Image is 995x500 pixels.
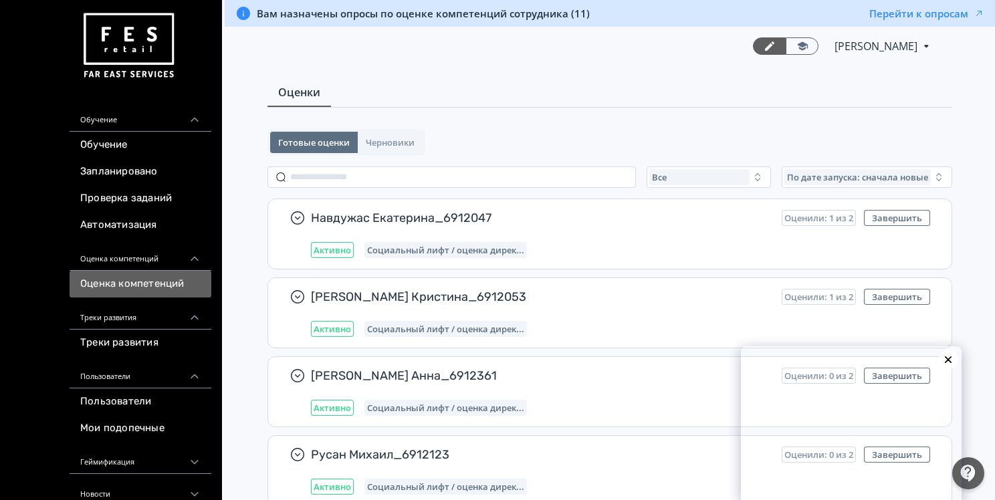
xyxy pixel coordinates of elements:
[367,481,524,492] span: Социальный лифт / оценка директора магазина
[70,356,211,388] div: Пользователи
[869,7,984,20] button: Перейти к опросам
[647,166,771,188] button: Все
[782,166,952,188] button: По дате запуска: сначала новые
[311,210,771,226] span: Навдужас Екатерина_6912047
[864,289,930,305] button: Завершить
[311,368,771,384] span: [PERSON_NAME] Анна_6912361
[787,172,928,182] span: По дате запуска: сначала новые
[864,210,930,226] button: Завершить
[70,297,211,330] div: Треки развития
[70,271,211,297] a: Оценка компетенций
[367,324,524,334] span: Социальный лифт / оценка директора магазина
[784,213,853,223] span: Оценили: 1 из 2
[70,185,211,212] a: Проверка заданий
[311,447,771,463] span: Русан Михаил_6912123
[278,137,350,148] span: Готовые оценки
[314,245,351,255] span: Активно
[70,330,211,356] a: Треки развития
[257,7,590,20] span: Вам назначены опросы по оценке компетенций сотрудника (11)
[70,212,211,239] a: Автоматизация
[314,402,351,413] span: Активно
[278,84,320,100] span: Оценки
[70,388,211,415] a: Пользователи
[70,415,211,442] a: Мои подопечные
[70,442,211,474] div: Геймификация
[835,38,919,54] span: Наталья Ключарова
[652,172,667,182] span: Все
[70,100,211,132] div: Обучение
[367,402,524,413] span: Социальный лифт / оценка директора магазина
[784,291,853,302] span: Оценили: 1 из 2
[270,132,358,153] button: Готовые оценки
[314,324,351,334] span: Активно
[311,289,771,305] span: [PERSON_NAME] Кристина_6912053
[80,8,177,84] img: https://files.teachbase.ru/system/account/57463/logo/medium-936fc5084dd2c598f50a98b9cbe0469a.png
[366,137,415,148] span: Черновики
[70,132,211,158] a: Обучение
[314,481,351,492] span: Активно
[367,245,524,255] span: Социальный лифт / оценка директора магазина
[70,239,211,271] div: Оценка компетенций
[358,132,423,153] button: Черновики
[786,37,818,55] a: Переключиться в режим ученика
[70,158,211,185] a: Запланировано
